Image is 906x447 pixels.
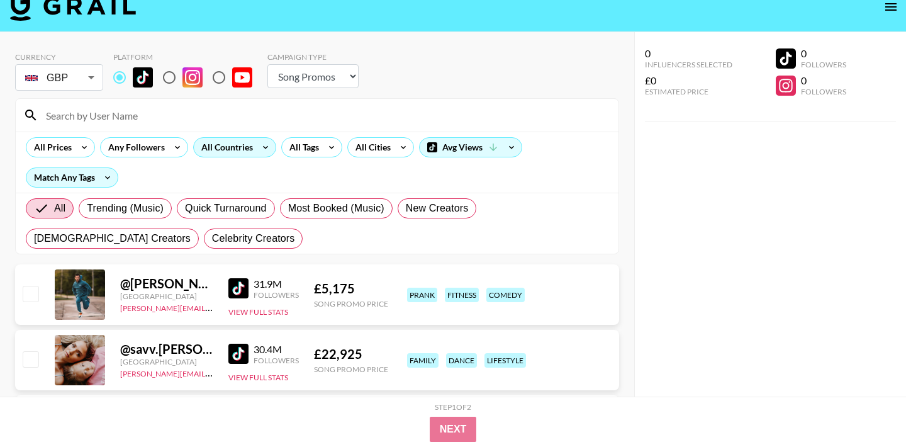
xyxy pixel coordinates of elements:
[288,201,384,216] span: Most Booked (Music)
[348,138,393,157] div: All Cities
[645,74,732,87] div: £0
[801,47,846,60] div: 0
[120,276,213,291] div: @ [PERSON_NAME].[PERSON_NAME]
[282,138,322,157] div: All Tags
[314,281,388,297] div: £ 5,175
[645,47,732,60] div: 0
[212,231,295,246] span: Celebrity Creators
[254,343,299,356] div: 30.4M
[314,346,388,362] div: £ 22,925
[185,201,267,216] span: Quick Turnaround
[26,168,118,187] div: Match Any Tags
[120,291,213,301] div: [GEOGRAPHIC_DATA]
[314,299,388,308] div: Song Promo Price
[645,87,732,96] div: Estimated Price
[407,353,439,368] div: family
[120,366,306,378] a: [PERSON_NAME][EMAIL_ADDRESS][DOMAIN_NAME]
[314,365,388,374] div: Song Promo Price
[232,67,252,88] img: YouTube
[228,307,288,317] button: View Full Stats
[445,288,479,302] div: fitness
[194,138,255,157] div: All Countries
[120,357,213,366] div: [GEOGRAPHIC_DATA]
[182,67,203,88] img: Instagram
[420,138,522,157] div: Avg Views
[18,67,101,89] div: GBP
[801,60,846,69] div: Followers
[38,105,611,125] input: Search by User Name
[254,356,299,365] div: Followers
[407,288,437,302] div: prank
[15,52,103,62] div: Currency
[228,373,288,382] button: View Full Stats
[34,231,191,246] span: [DEMOGRAPHIC_DATA] Creators
[484,353,526,368] div: lifestyle
[801,87,846,96] div: Followers
[101,138,167,157] div: Any Followers
[228,344,249,364] img: TikTok
[446,353,477,368] div: dance
[26,138,74,157] div: All Prices
[228,278,249,298] img: TikTok
[254,278,299,290] div: 31.9M
[435,402,471,412] div: Step 1 of 2
[133,67,153,88] img: TikTok
[54,201,65,216] span: All
[113,52,262,62] div: Platform
[87,201,164,216] span: Trending (Music)
[254,290,299,300] div: Followers
[801,74,846,87] div: 0
[430,417,477,442] button: Next
[120,301,306,313] a: [PERSON_NAME][EMAIL_ADDRESS][DOMAIN_NAME]
[267,52,359,62] div: Campaign Type
[120,341,213,357] div: @ savv.[PERSON_NAME]
[406,201,469,216] span: New Creators
[486,288,525,302] div: comedy
[645,60,732,69] div: Influencers Selected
